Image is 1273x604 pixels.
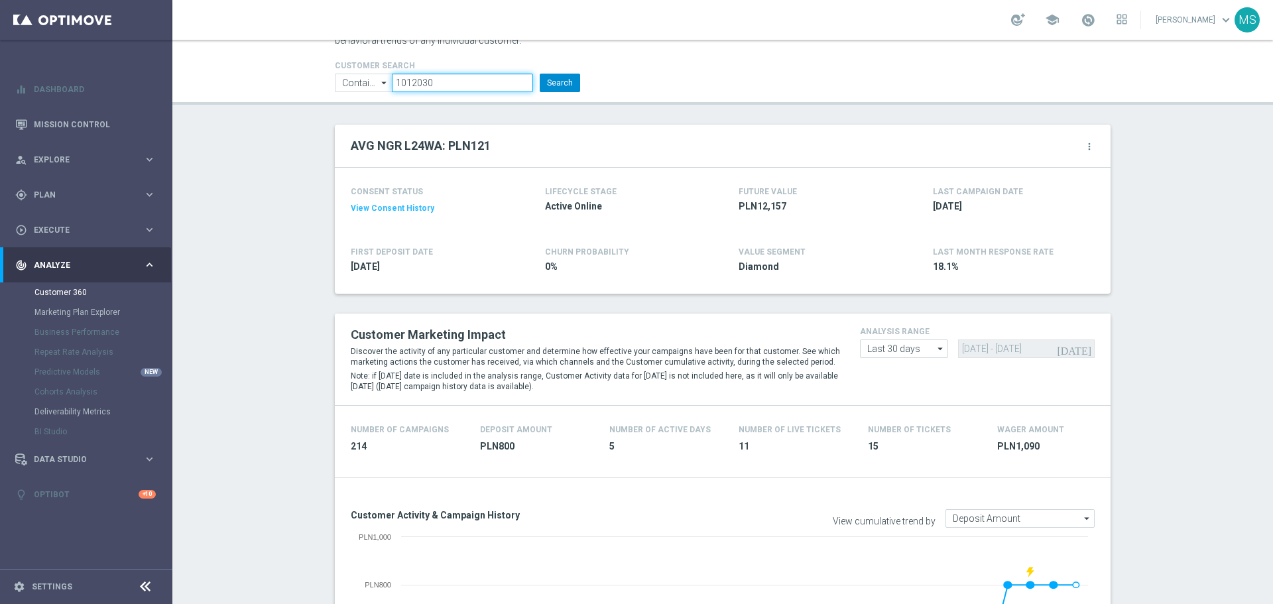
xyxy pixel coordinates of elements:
div: NEW [141,368,162,377]
i: keyboard_arrow_right [143,188,156,201]
input: Enter CID, Email, name or phone [392,74,533,92]
span: CHURN PROBABILITY [545,247,629,257]
h4: analysis range [860,327,1095,336]
i: arrow_drop_down [1081,510,1094,527]
h4: Number of Active Days [609,425,711,434]
span: 0% [545,261,700,273]
h4: CONSENT STATUS [351,187,506,196]
i: keyboard_arrow_right [143,259,156,271]
span: 5 [609,440,723,453]
input: analysis range [860,339,948,358]
div: MS [1235,7,1260,32]
i: arrow_drop_down [934,340,947,357]
i: settings [13,581,25,593]
h4: Wager Amount [997,425,1064,434]
i: keyboard_arrow_right [143,223,156,236]
span: PLN1,090 [997,440,1111,453]
span: 18.1% [933,261,1088,273]
span: 2017-07-08 [351,261,506,273]
i: lightbulb [15,489,27,501]
a: Deliverability Metrics [34,406,138,417]
a: Marketing Plan Explorer [34,307,138,318]
span: school [1045,13,1060,27]
div: Marketing Plan Explorer [34,302,171,322]
text: PLN800 [365,581,391,589]
div: Customer 360 [34,282,171,302]
i: track_changes [15,259,27,271]
span: Data Studio [34,455,143,463]
i: person_search [15,154,27,166]
a: [PERSON_NAME]keyboard_arrow_down [1154,10,1235,30]
input: Contains [335,74,392,92]
div: Mission Control [15,107,156,142]
span: 214 [351,440,464,453]
div: Plan [15,189,143,201]
h4: VALUE SEGMENT [739,247,806,257]
p: Discover the activity of any particular customer and determine how effective your campaigns have ... [351,346,840,367]
button: gps_fixed Plan keyboard_arrow_right [15,190,156,200]
h2: Customer Marketing Impact [351,327,840,343]
div: Cohorts Analysis [34,382,171,402]
button: equalizer Dashboard [15,84,156,95]
span: LAST MONTH RESPONSE RATE [933,247,1054,257]
i: arrow_drop_down [378,74,391,91]
button: person_search Explore keyboard_arrow_right [15,154,156,165]
h4: Number Of Live Tickets [739,425,841,434]
div: Optibot [15,477,156,512]
a: Dashboard [34,72,156,107]
button: play_circle_outline Execute keyboard_arrow_right [15,225,156,235]
button: lightbulb Optibot +10 [15,489,156,500]
span: Plan [34,191,143,199]
h4: Deposit Amount [480,425,552,434]
h4: CUSTOMER SEARCH [335,61,580,70]
span: 11 [739,440,852,453]
span: PLN800 [480,440,593,453]
h4: LAST CAMPAIGN DATE [933,187,1023,196]
span: keyboard_arrow_down [1219,13,1233,27]
div: BI Studio [34,422,171,442]
span: 2025-09-18 [933,200,1088,213]
div: Deliverability Metrics [34,402,171,422]
button: Data Studio keyboard_arrow_right [15,454,156,465]
div: Explore [15,154,143,166]
button: Mission Control [15,119,156,130]
h4: FIRST DEPOSIT DATE [351,247,433,257]
h4: FUTURE VALUE [739,187,797,196]
button: Search [540,74,580,92]
div: Repeat Rate Analysis [34,342,171,362]
span: Analyze [34,261,143,269]
h2: AVG NGR L24WA: PLN121 [351,138,491,154]
div: +10 [139,490,156,499]
span: Diamond [739,261,894,273]
i: gps_fixed [15,189,27,201]
div: Dashboard [15,72,156,107]
p: Note: if [DATE] date is included in the analysis range, Customer Activity data for [DATE] is not ... [351,371,840,392]
div: Predictive Models [34,362,171,382]
i: keyboard_arrow_right [143,153,156,166]
span: Active Online [545,200,700,213]
h3: Customer Activity & Campaign History [351,509,713,521]
span: Execute [34,226,143,234]
i: play_circle_outline [15,224,27,236]
a: Settings [32,583,72,591]
span: 15 [868,440,981,453]
div: Business Performance [34,322,171,342]
div: Execute [15,224,143,236]
span: Explore [34,156,143,164]
text: PLN1,000 [359,533,391,541]
h4: LIFECYCLE STAGE [545,187,617,196]
h4: Number Of Tickets [868,425,951,434]
div: track_changes Analyze keyboard_arrow_right [15,260,156,271]
h4: Number of Campaigns [351,425,449,434]
a: Mission Control [34,107,156,142]
label: View cumulative trend by [833,516,936,527]
i: more_vert [1084,141,1095,152]
div: Analyze [15,259,143,271]
button: View Consent History [351,203,434,214]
